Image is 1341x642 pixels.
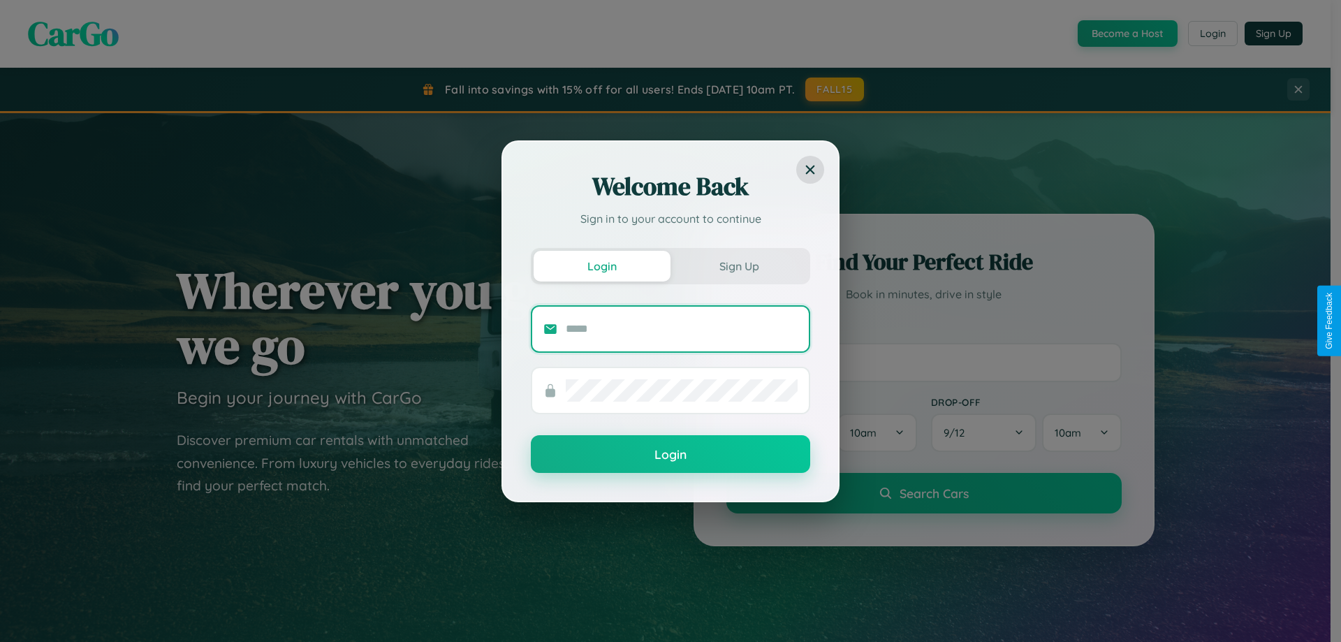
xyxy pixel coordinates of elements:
[670,251,807,282] button: Sign Up
[531,210,810,227] p: Sign in to your account to continue
[531,435,810,473] button: Login
[534,251,670,282] button: Login
[531,170,810,203] h2: Welcome Back
[1324,293,1334,349] div: Give Feedback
